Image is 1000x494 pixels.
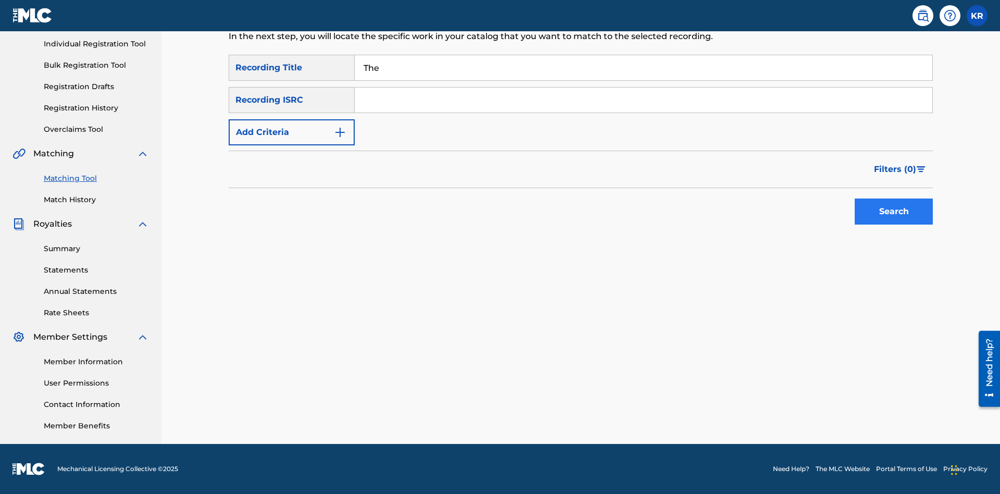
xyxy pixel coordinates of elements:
[917,9,929,22] img: search
[33,147,74,160] span: Matching
[12,331,25,343] img: Member Settings
[33,331,107,343] span: Member Settings
[44,81,149,92] a: Registration Drafts
[44,307,149,318] a: Rate Sheets
[12,8,53,23] img: MLC Logo
[229,30,771,43] p: In the next step, you will locate the specific work in your catalog that you want to match to the...
[44,124,149,135] a: Overclaims Tool
[44,60,149,71] a: Bulk Registration Tool
[944,9,956,22] img: help
[773,464,809,474] a: Need Help?
[44,286,149,297] a: Annual Statements
[917,166,926,172] img: filter
[136,218,149,230] img: expand
[44,421,149,431] a: Member Benefits
[136,147,149,160] img: expand
[816,464,870,474] a: The MLC Website
[948,444,1000,494] iframe: Chat Widget
[44,265,149,276] a: Statements
[334,126,346,139] img: 9d2ae6d4665cec9f34b9.svg
[44,103,149,114] a: Registration History
[33,218,72,230] span: Royalties
[876,464,937,474] a: Portal Terms of Use
[44,399,149,410] a: Contact Information
[229,55,933,230] form: Search Form
[967,5,988,26] div: User Menu
[44,194,149,205] a: Match History
[971,327,1000,412] iframe: Resource Center
[44,243,149,254] a: Summary
[229,119,355,145] button: Add Criteria
[913,5,933,26] a: Public Search
[12,218,25,230] img: Royalties
[874,163,916,176] span: Filters ( 0 )
[44,39,149,50] a: Individual Registration Tool
[44,378,149,389] a: User Permissions
[940,5,960,26] div: Help
[136,331,149,343] img: expand
[951,454,957,486] div: Drag
[855,199,933,225] button: Search
[12,147,26,160] img: Matching
[12,463,45,475] img: logo
[44,173,149,184] a: Matching Tool
[44,356,149,367] a: Member Information
[868,156,933,182] button: Filters (0)
[57,464,178,474] span: Mechanical Licensing Collective © 2025
[943,464,988,474] a: Privacy Policy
